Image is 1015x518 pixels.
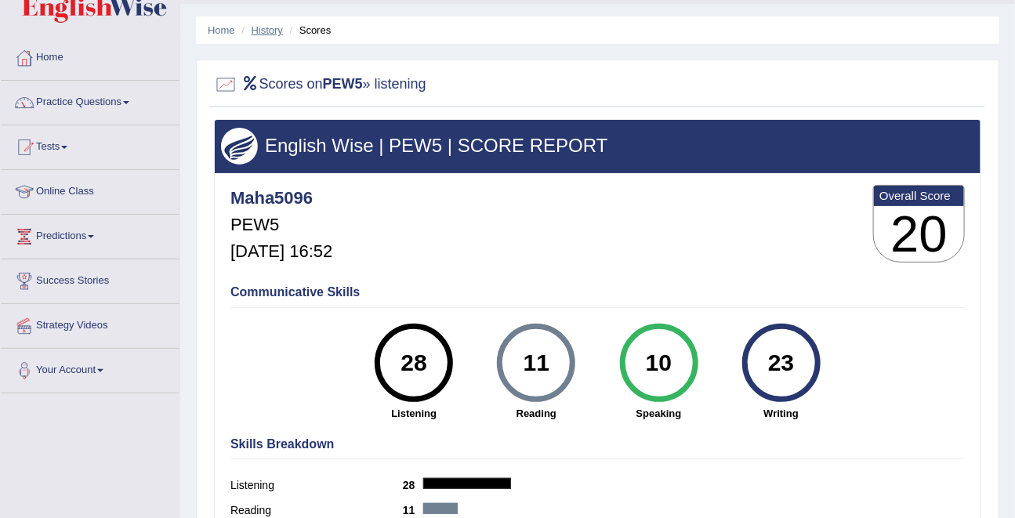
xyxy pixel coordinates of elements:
[1,215,179,254] a: Predictions
[879,189,959,202] b: Overall Score
[1,81,179,120] a: Practice Questions
[230,189,332,208] h4: Maha5096
[403,504,423,516] b: 11
[752,330,810,396] div: 23
[230,477,403,494] label: Listening
[230,437,965,451] h4: Skills Breakdown
[214,73,426,96] h2: Scores on » listening
[323,76,363,92] b: PEW5
[1,259,179,299] a: Success Stories
[605,406,712,421] strong: Speaking
[361,406,467,421] strong: Listening
[230,216,332,234] h5: PEW5
[630,330,687,396] div: 10
[386,330,443,396] div: 28
[483,406,589,421] strong: Reading
[874,206,964,263] h3: 20
[403,479,423,491] b: 28
[252,24,283,36] a: History
[1,304,179,343] a: Strategy Videos
[221,128,258,165] img: wings.png
[230,285,965,299] h4: Communicative Skills
[1,349,179,388] a: Your Account
[508,330,565,396] div: 11
[728,406,835,421] strong: Writing
[230,242,332,261] h5: [DATE] 16:52
[221,136,974,156] h3: English Wise | PEW5 | SCORE REPORT
[286,23,332,38] li: Scores
[208,24,235,36] a: Home
[1,36,179,75] a: Home
[1,170,179,209] a: Online Class
[1,125,179,165] a: Tests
